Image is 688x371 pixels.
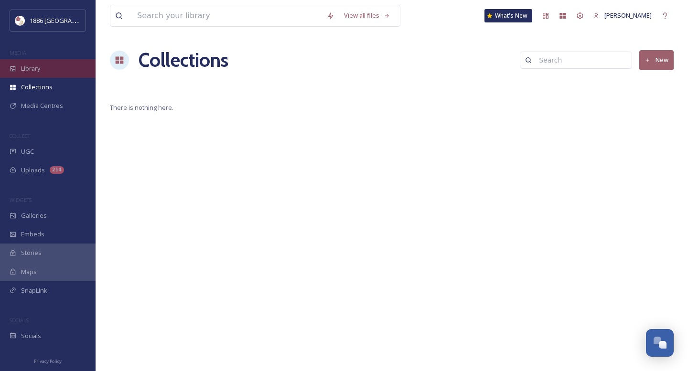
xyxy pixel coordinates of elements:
[15,16,25,25] img: logos.png
[21,286,47,295] span: SnapLink
[21,267,37,276] span: Maps
[21,230,44,239] span: Embeds
[139,46,228,74] a: Collections
[21,211,47,220] span: Galleries
[339,6,395,25] a: View all files
[646,329,674,357] button: Open Chat
[484,9,532,22] a: What's New
[10,49,26,56] span: MEDIA
[10,196,32,203] span: WIDGETS
[589,6,656,25] a: [PERSON_NAME]
[110,103,674,112] span: There is nothing here.
[10,317,29,324] span: SOCIALS
[534,51,627,70] input: Search
[21,248,42,257] span: Stories
[30,16,105,25] span: 1886 [GEOGRAPHIC_DATA]
[639,50,674,70] button: New
[132,5,322,26] input: Search your library
[34,355,62,366] a: Privacy Policy
[21,147,34,156] span: UGC
[21,331,41,340] span: Socials
[50,166,64,174] div: 214
[21,64,40,73] span: Library
[34,358,62,364] span: Privacy Policy
[604,11,652,20] span: [PERSON_NAME]
[21,101,63,110] span: Media Centres
[21,166,45,175] span: Uploads
[21,83,53,92] span: Collections
[10,132,30,139] span: COLLECT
